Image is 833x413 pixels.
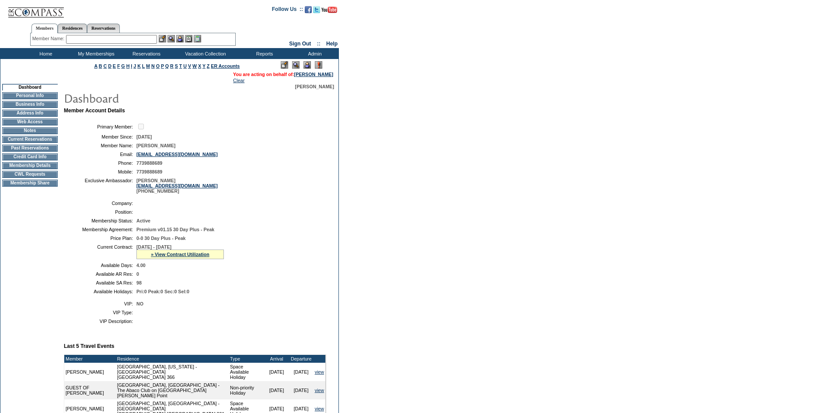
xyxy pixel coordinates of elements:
[176,35,184,42] img: Impersonate
[233,72,333,77] span: You are acting on behalf of:
[137,63,141,69] a: K
[136,183,218,188] a: [EMAIL_ADDRESS][DOMAIN_NAME]
[185,35,192,42] img: Reservations
[2,118,58,125] td: Web Access
[175,63,178,69] a: S
[67,122,133,131] td: Primary Member:
[67,227,133,232] td: Membership Agreement:
[67,301,133,306] td: VIP:
[67,263,133,268] td: Available Days:
[315,406,324,411] a: view
[281,61,288,69] img: Edit Mode
[136,236,186,241] span: 0-0 30 Day Plus - Peak
[198,63,201,69] a: X
[120,48,171,59] td: Reservations
[295,84,334,89] span: [PERSON_NAME]
[63,89,238,107] img: pgTtlDashboard.gif
[313,9,320,14] a: Follow us on Twitter
[315,369,324,375] a: view
[64,381,116,399] td: GUEST OF [PERSON_NAME]
[305,9,312,14] a: Become our fan on Facebook
[2,136,58,143] td: Current Reservations
[289,41,311,47] a: Sign Out
[146,63,150,69] a: M
[161,63,164,69] a: P
[131,63,132,69] a: I
[67,143,133,148] td: Member Name:
[67,236,133,241] td: Price Plan:
[211,63,240,69] a: ER Accounts
[142,63,145,69] a: L
[303,61,311,69] img: Impersonate
[2,110,58,117] td: Address Info
[170,63,174,69] a: R
[2,153,58,160] td: Credit Card Info
[103,63,107,69] a: C
[116,381,229,399] td: [GEOGRAPHIC_DATA], [GEOGRAPHIC_DATA] - The Abaco Club on [GEOGRAPHIC_DATA] [PERSON_NAME] Point
[136,152,218,157] a: [EMAIL_ADDRESS][DOMAIN_NAME]
[2,171,58,178] td: CWL Requests
[64,363,116,381] td: [PERSON_NAME]
[67,160,133,166] td: Phone:
[133,63,136,69] a: J
[67,209,133,215] td: Position:
[317,41,321,47] span: ::
[67,271,133,277] td: Available AR Res:
[113,63,116,69] a: E
[326,41,338,47] a: Help
[183,63,187,69] a: U
[289,381,314,399] td: [DATE]
[151,63,155,69] a: N
[116,363,229,381] td: [GEOGRAPHIC_DATA], [US_STATE] - [GEOGRAPHIC_DATA] [GEOGRAPHIC_DATA] 366
[321,7,337,13] img: Subscribe to our YouTube Channel
[2,145,58,152] td: Past Reservations
[94,63,98,69] a: A
[136,169,162,174] span: 7739888689
[20,48,70,59] td: Home
[265,363,289,381] td: [DATE]
[67,134,133,139] td: Member Since:
[171,48,238,59] td: Vacation Collection
[289,355,314,363] td: Departure
[136,263,146,268] span: 4.00
[67,244,133,259] td: Current Contract:
[2,162,58,169] td: Membership Details
[207,63,210,69] a: Z
[58,24,87,33] a: Residences
[156,63,160,69] a: O
[188,63,191,69] a: V
[315,388,324,393] a: view
[313,6,320,13] img: Follow us on Twitter
[99,63,102,69] a: B
[2,92,58,99] td: Personal Info
[229,381,265,399] td: Non-priority Holiday
[67,201,133,206] td: Company:
[238,48,289,59] td: Reports
[2,84,58,90] td: Dashboard
[136,143,175,148] span: [PERSON_NAME]
[67,319,133,324] td: VIP Description:
[136,218,150,223] span: Active
[64,343,114,349] b: Last 5 Travel Events
[116,355,229,363] td: Residence
[292,61,300,69] img: View Mode
[32,35,66,42] div: Member Name:
[294,72,333,77] a: [PERSON_NAME]
[265,381,289,399] td: [DATE]
[202,63,206,69] a: Y
[2,180,58,187] td: Membership Share
[315,61,322,69] img: Log Concern/Member Elevation
[136,160,162,166] span: 7739888689
[136,289,189,294] span: Pri:0 Peak:0 Sec:0 Sel:0
[165,63,169,69] a: Q
[136,134,152,139] span: [DATE]
[126,63,130,69] a: H
[67,178,133,194] td: Exclusive Ambassador:
[136,301,143,306] span: NO
[136,244,171,250] span: [DATE] - [DATE]
[67,280,133,285] td: Available SA Res:
[121,63,125,69] a: G
[67,152,133,157] td: Email:
[2,127,58,134] td: Notes
[289,363,314,381] td: [DATE]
